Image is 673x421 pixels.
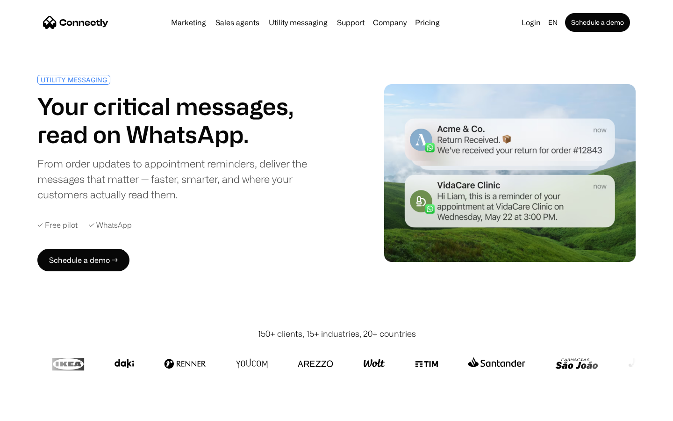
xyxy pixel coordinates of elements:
ul: Language list [19,405,56,418]
div: 150+ clients, 15+ industries, 20+ countries [258,327,416,340]
div: ✓ WhatsApp [89,221,132,230]
a: Schedule a demo → [37,249,129,271]
h1: Your critical messages, read on WhatsApp. [37,92,333,148]
div: en [548,16,558,29]
a: Support [333,19,368,26]
div: Company [373,16,407,29]
div: UTILITY MESSAGING [41,76,107,83]
aside: Language selected: English [9,404,56,418]
a: Sales agents [212,19,263,26]
a: Marketing [167,19,210,26]
a: Utility messaging [265,19,331,26]
a: Login [518,16,544,29]
a: Schedule a demo [565,13,630,32]
div: ✓ Free pilot [37,221,78,230]
div: From order updates to appointment reminders, deliver the messages that matter — faster, smarter, ... [37,156,333,202]
a: Pricing [411,19,444,26]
